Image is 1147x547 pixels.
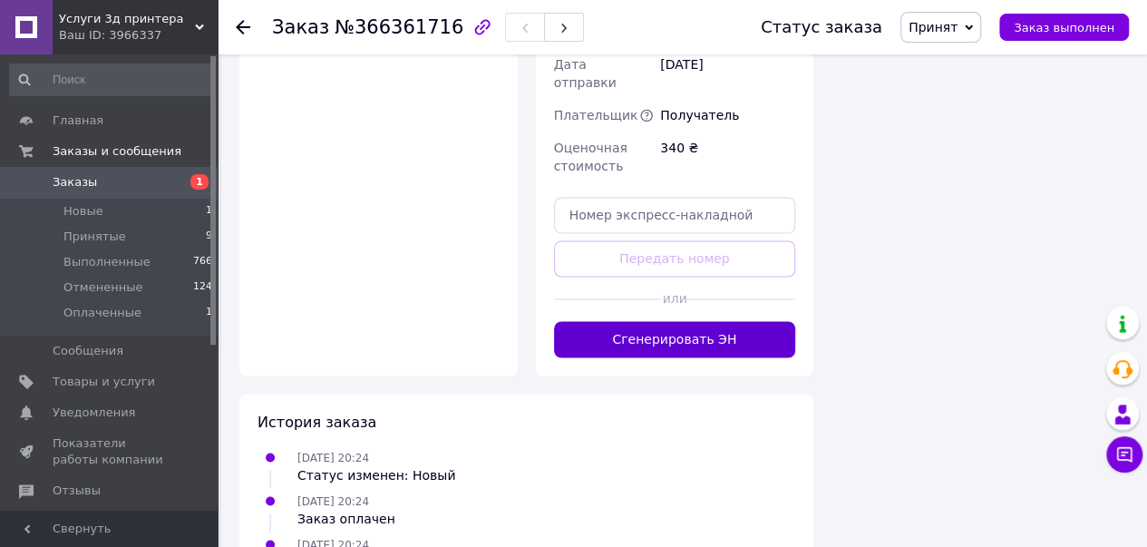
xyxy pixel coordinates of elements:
span: 124 [193,279,212,296]
div: Получатель [656,99,799,132]
span: Принят [909,20,957,34]
div: Ваш ID: 3966337 [59,27,218,44]
button: Сгенерировать ЭН [554,321,796,357]
div: 340 ₴ [656,132,799,182]
span: 9 [206,229,212,245]
span: Выполненные [63,254,151,270]
input: Номер экспресс-накладной [554,197,796,233]
span: Уведомления [53,405,135,421]
span: Оценочная стоимость [554,141,627,173]
span: №366361716 [335,16,463,38]
span: 1 [190,174,209,190]
span: Дата отправки [554,57,617,90]
span: или [662,289,686,308]
span: Оплаченные [63,305,141,321]
div: Статус изменен: Новый [297,465,455,484]
div: Заказ оплачен [297,509,395,527]
span: Заказ [272,16,329,38]
div: [DATE] [656,48,799,99]
button: Заказ выполнен [999,14,1129,41]
span: Заказы [53,174,97,190]
span: Отзывы [53,483,101,499]
span: Главная [53,112,103,129]
span: Отмененные [63,279,142,296]
span: Плательщик [554,108,638,122]
span: [DATE] 20:24 [297,451,369,464]
span: История заказа [258,413,376,430]
span: Товары и услуги [53,374,155,390]
span: Сообщения [53,343,123,359]
span: Новые [63,203,103,220]
span: [DATE] 20:24 [297,494,369,507]
span: 1 [206,305,212,321]
span: 766 [193,254,212,270]
input: Поиск [9,63,214,96]
span: 1 [206,203,212,220]
div: Вернуться назад [236,18,250,36]
span: Показатели работы компании [53,435,168,468]
span: Принятые [63,229,126,245]
span: Заказ выполнен [1014,21,1114,34]
span: Услуги 3д принтера [59,11,195,27]
div: Статус заказа [761,18,882,36]
span: Заказы и сообщения [53,143,181,160]
button: Чат с покупателем [1106,436,1142,473]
